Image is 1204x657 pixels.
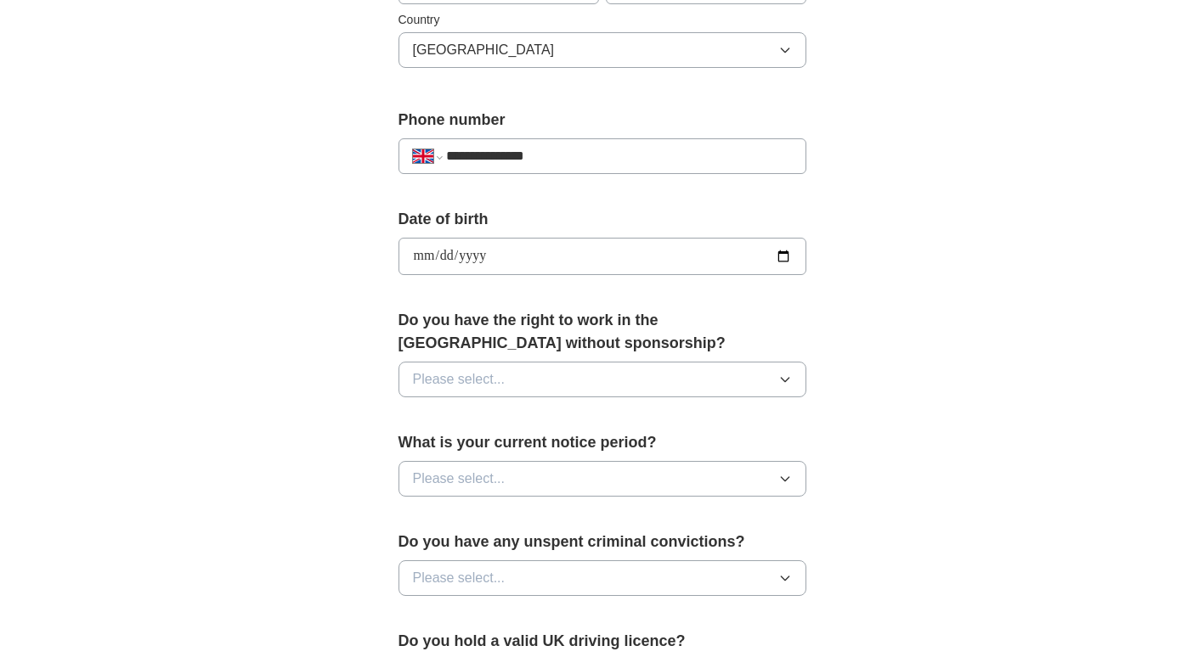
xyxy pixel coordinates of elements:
[413,40,555,60] span: [GEOGRAPHIC_DATA]
[399,208,806,231] label: Date of birth
[399,531,806,553] label: Do you have any unspent criminal convictions?
[399,32,806,68] button: [GEOGRAPHIC_DATA]
[399,309,806,355] label: Do you have the right to work in the [GEOGRAPHIC_DATA] without sponsorship?
[399,109,806,132] label: Phone number
[413,568,506,588] span: Please select...
[399,11,806,29] label: Country
[399,431,806,454] label: What is your current notice period?
[413,369,506,390] span: Please select...
[399,362,806,397] button: Please select...
[413,469,506,489] span: Please select...
[399,560,806,596] button: Please select...
[399,461,806,497] button: Please select...
[399,630,806,653] label: Do you hold a valid UK driving licence?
